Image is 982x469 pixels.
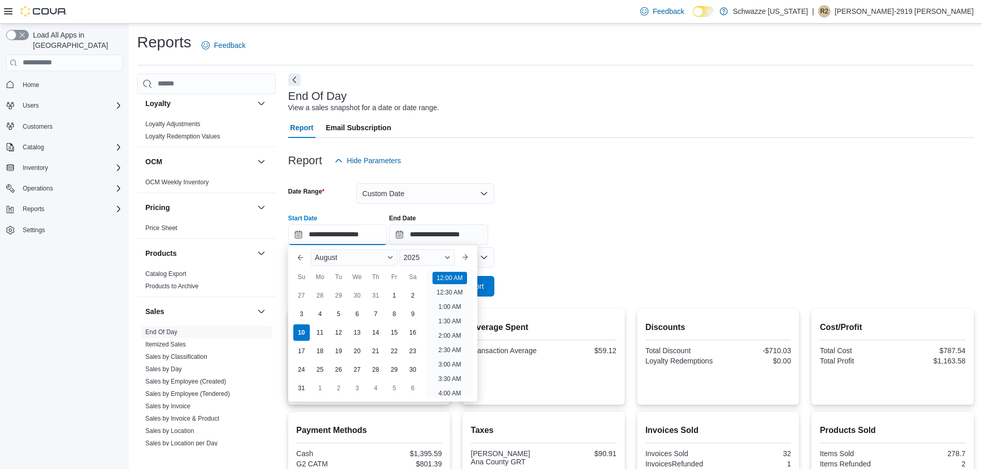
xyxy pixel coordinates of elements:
[386,343,403,359] div: day-22
[546,449,617,458] div: $90.91
[432,272,467,284] li: 12:00 AM
[288,154,322,167] h3: Report
[145,132,220,141] span: Loyalty Redemption Values
[145,377,226,386] span: Sales by Employee (Created)
[288,214,318,222] label: Start Date
[288,224,387,245] input: Press the down key to enter a popover containing a calendar. Press the escape key to close the po...
[19,141,48,153] button: Catalog
[349,287,365,304] div: day-30
[326,117,391,138] span: Email Subscription
[457,249,473,266] button: Next month
[330,380,347,396] div: day-2
[2,77,127,92] button: Home
[347,155,401,166] span: Hide Parameters
[2,222,127,237] button: Settings
[2,202,127,216] button: Reports
[820,5,828,18] span: R2
[2,140,127,154] button: Catalog
[145,283,198,290] a: Products to Archive
[645,424,791,437] h2: Invoices Sold
[812,5,814,18] p: |
[145,353,207,360] a: Sales by Classification
[312,380,328,396] div: day-1
[405,343,421,359] div: day-23
[145,415,219,422] a: Sales by Invoice & Product
[386,287,403,304] div: day-1
[293,324,310,341] div: day-10
[145,98,171,109] h3: Loyalty
[290,117,313,138] span: Report
[19,120,57,133] a: Customers
[145,390,230,397] a: Sales by Employee (Tendered)
[434,301,465,313] li: 1:00 AM
[145,248,253,258] button: Products
[292,249,309,266] button: Previous Month
[471,346,541,355] div: Transaction Average
[405,306,421,322] div: day-9
[145,439,218,447] span: Sales by Location per Day
[145,120,201,128] a: Loyalty Adjustments
[693,6,714,17] input: Dark Mode
[349,324,365,341] div: day-13
[645,449,716,458] div: Invoices Sold
[214,40,245,50] span: Feedback
[255,97,268,110] button: Loyalty
[386,306,403,322] div: day-8
[645,460,716,468] div: InvoicesRefunded
[145,402,190,410] span: Sales by Invoice
[371,449,442,458] div: $1,395.59
[653,6,684,16] span: Feedback
[145,353,207,361] span: Sales by Classification
[137,222,276,238] div: Pricing
[145,306,253,317] button: Sales
[145,340,186,349] span: Itemized Sales
[145,178,209,186] span: OCM Weekly Inventory
[330,306,347,322] div: day-5
[145,202,253,213] button: Pricing
[820,424,966,437] h2: Products Sold
[145,98,253,109] button: Loyalty
[820,321,966,334] h2: Cost/Profit
[145,224,177,232] a: Price Sheet
[145,282,198,290] span: Products to Archive
[296,424,442,437] h2: Payment Methods
[432,286,467,299] li: 12:30 AM
[145,328,177,336] a: End Of Day
[296,449,367,458] div: Cash
[145,120,201,128] span: Loyalty Adjustments
[145,403,190,410] a: Sales by Invoice
[405,361,421,378] div: day-30
[293,380,310,396] div: day-31
[197,35,249,56] a: Feedback
[2,119,127,134] button: Customers
[895,346,966,355] div: $787.54
[145,157,162,167] h3: OCM
[820,346,890,355] div: Total Cost
[349,343,365,359] div: day-20
[311,249,397,266] div: Button. Open the month selector. August is currently selected.
[330,361,347,378] div: day-26
[145,378,226,385] a: Sales by Employee (Created)
[434,315,465,327] li: 1:30 AM
[145,328,177,336] span: End Of Day
[434,329,465,342] li: 2:00 AM
[21,6,67,16] img: Cova
[145,270,186,278] span: Catalog Export
[312,343,328,359] div: day-18
[312,306,328,322] div: day-4
[6,73,123,265] nav: Complex example
[434,344,465,356] li: 2:30 AM
[405,269,421,285] div: Sa
[368,324,384,341] div: day-14
[293,287,310,304] div: day-27
[426,270,473,397] ul: Time
[145,390,230,398] span: Sales by Employee (Tendered)
[312,324,328,341] div: day-11
[389,224,488,245] input: Press the down key to open a popover containing a calendar.
[895,449,966,458] div: 278.7
[386,324,403,341] div: day-15
[405,287,421,304] div: day-2
[368,269,384,285] div: Th
[434,373,465,385] li: 3:30 AM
